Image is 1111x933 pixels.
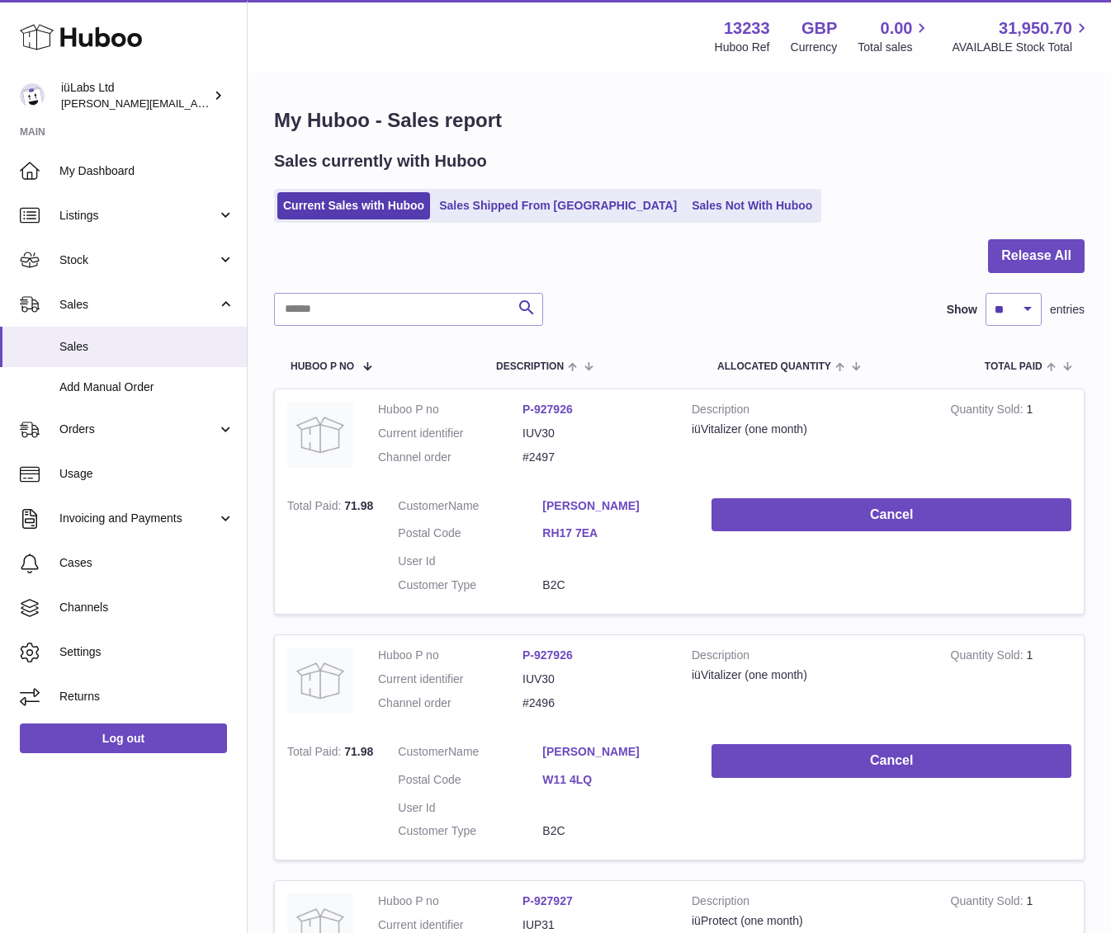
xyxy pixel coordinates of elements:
[287,745,344,762] strong: Total Paid
[881,17,913,40] span: 0.00
[287,402,353,468] img: no-photo.jpg
[59,252,217,268] span: Stock
[522,695,667,711] dd: #2496
[715,40,770,55] div: Huboo Ref
[522,671,667,687] dd: IUV30
[1050,302,1085,318] span: entries
[542,525,687,541] a: RH17 7EA
[951,648,1027,666] strong: Quantity Sold
[274,107,1085,134] h1: My Huboo - Sales report
[398,745,448,758] span: Customer
[378,893,522,909] dt: Huboo P no
[398,772,542,792] dt: Postal Code
[287,499,344,516] strong: Total Paid
[277,192,430,219] a: Current Sales with Huboo
[522,403,573,416] a: P-927926
[985,361,1042,372] span: Total paid
[542,498,687,514] a: [PERSON_NAME]
[398,498,542,518] dt: Name
[59,208,217,224] span: Listings
[20,723,227,753] a: Log out
[59,466,234,482] span: Usage
[61,80,210,111] div: iüLabs Ltd
[951,894,1027,912] strong: Quantity Sold
[712,744,1071,778] button: Cancel
[287,648,353,714] img: no-photo.jpg
[522,648,573,662] a: P-927926
[59,644,234,660] span: Settings
[398,800,542,816] dt: User Id
[496,361,564,372] span: Description
[344,745,373,758] span: 71.98
[717,361,831,372] span: ALLOCATED Quantity
[938,389,1084,486] td: 1
[692,402,926,422] strong: Description
[999,17,1072,40] span: 31,950.70
[801,17,837,40] strong: GBP
[542,823,687,839] dd: B2C
[61,97,331,110] span: [PERSON_NAME][EMAIL_ADDRESS][DOMAIN_NAME]
[378,671,522,687] dt: Current identifier
[378,695,522,711] dt: Channel order
[686,192,818,219] a: Sales Not With Huboo
[692,422,926,437] div: iüVitalizer (one month)
[344,499,373,512] span: 71.98
[59,339,234,355] span: Sales
[378,426,522,441] dt: Current identifier
[291,361,354,372] span: Huboo P no
[59,555,234,571] span: Cases
[692,913,926,929] div: iüProtect (one month)
[542,577,687,593] dd: B2C
[274,150,487,172] h2: Sales currently with Huboo
[378,402,522,417] dt: Huboo P no
[522,426,667,441] dd: IUV30
[378,450,522,465] dt: Channel order
[398,823,542,839] dt: Customer Type
[938,635,1084,732] td: 1
[59,600,234,615] span: Channels
[398,554,542,569] dt: User Id
[947,302,977,318] label: Show
[398,577,542,593] dt: Customer Type
[59,511,217,526] span: Invoicing and Payments
[398,744,542,764] dt: Name
[59,689,234,704] span: Returns
[952,40,1091,55] span: AVAILABLE Stock Total
[988,239,1085,273] button: Release All
[692,893,926,913] strong: Description
[692,648,926,667] strong: Description
[724,17,770,40] strong: 13233
[59,297,217,313] span: Sales
[712,498,1071,532] button: Cancel
[692,667,926,683] div: iüVitalizer (one month)
[952,17,1091,55] a: 31,950.70 AVAILABLE Stock Total
[522,450,667,465] dd: #2497
[951,403,1027,420] strong: Quantity Sold
[378,917,522,933] dt: Current identifier
[59,379,234,395] span: Add Manual Order
[433,192,683,219] a: Sales Shipped From [GEOGRAPHIC_DATA]
[378,648,522,663] dt: Huboo P no
[398,499,448,512] span: Customer
[542,744,687,760] a: [PERSON_NAME]
[858,17,931,55] a: 0.00 Total sales
[791,40,838,55] div: Currency
[59,422,217,437] span: Orders
[522,917,667,933] dd: IUP31
[59,163,234,179] span: My Dashboard
[858,40,931,55] span: Total sales
[542,772,687,788] a: W11 4LQ
[398,525,542,545] dt: Postal Code
[522,894,573,907] a: P-927927
[20,83,45,108] img: annunziata@iulabs.co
